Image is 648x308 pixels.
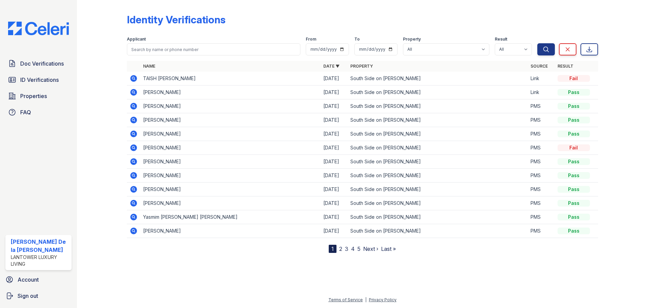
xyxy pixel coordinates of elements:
td: [PERSON_NAME] [140,169,321,183]
td: PMS [528,169,555,183]
a: Property [350,64,373,69]
td: [DATE] [321,224,348,238]
a: 4 [351,245,355,252]
a: Name [143,64,155,69]
div: Pass [558,214,590,220]
td: [DATE] [321,127,348,141]
a: Date ▼ [323,64,340,69]
td: PMS [528,224,555,238]
label: Result [495,37,507,42]
label: To [354,37,360,42]
div: Pass [558,228,590,234]
td: [PERSON_NAME] [140,196,321,210]
td: [DATE] [321,113,348,127]
td: PMS [528,196,555,210]
span: Doc Verifications [20,60,64,68]
td: [PERSON_NAME] [140,86,321,99]
td: [DATE] [321,155,348,169]
td: South Side on [PERSON_NAME] [348,196,528,210]
div: Pass [558,117,590,123]
td: South Side on [PERSON_NAME] [348,210,528,224]
td: South Side on [PERSON_NAME] [348,127,528,141]
div: Pass [558,89,590,96]
td: [PERSON_NAME] [140,141,321,155]
td: PMS [528,183,555,196]
a: Properties [5,89,72,103]
a: 3 [345,245,348,252]
div: Pass [558,158,590,165]
label: Applicant [127,37,146,42]
a: Sign out [3,289,74,303]
td: PMS [528,210,555,224]
img: CE_Logo_Blue-a8612792a0a2168367f1c8372b55b34899dd931a85d93a1a3d3e32e68fde9ad4.png [3,22,74,35]
input: Search by name or phone number [127,43,300,55]
td: PMS [528,127,555,141]
td: [DATE] [321,86,348,99]
td: Link [528,86,555,99]
td: [PERSON_NAME] [140,224,321,238]
div: Identity Verifications [127,14,225,26]
div: Pass [558,186,590,193]
label: Property [403,37,421,42]
td: [DATE] [321,196,348,210]
td: South Side on [PERSON_NAME] [348,141,528,155]
td: [PERSON_NAME] [140,113,321,127]
div: Pass [558,172,590,179]
span: Properties [20,92,47,100]
td: [PERSON_NAME] [140,183,321,196]
td: TAISH [PERSON_NAME] [140,72,321,86]
td: South Side on [PERSON_NAME] [348,72,528,86]
td: PMS [528,99,555,113]
a: Terms of Service [328,297,363,302]
span: FAQ [20,108,31,116]
td: Link [528,72,555,86]
a: Result [558,64,573,69]
a: Next › [363,245,378,252]
td: [DATE] [321,99,348,113]
td: [DATE] [321,141,348,155]
label: From [306,37,316,42]
td: [DATE] [321,169,348,183]
td: [DATE] [321,210,348,224]
a: Privacy Policy [369,297,397,302]
td: Yasmim [PERSON_NAME] [PERSON_NAME] [140,210,321,224]
td: [PERSON_NAME] [140,127,321,141]
a: 2 [339,245,342,252]
span: Sign out [18,292,38,300]
div: Pass [558,200,590,207]
div: Fail [558,75,590,82]
td: [PERSON_NAME] [140,155,321,169]
a: FAQ [5,105,72,119]
td: [DATE] [321,183,348,196]
span: ID Verifications [20,76,59,84]
div: Pass [558,131,590,137]
td: South Side on [PERSON_NAME] [348,169,528,183]
a: ID Verifications [5,73,72,87]
td: South Side on [PERSON_NAME] [348,86,528,99]
div: Lantower Luxury Living [11,254,69,267]
td: [PERSON_NAME] [140,99,321,113]
td: South Side on [PERSON_NAME] [348,99,528,113]
div: Fail [558,144,590,151]
div: | [365,297,367,302]
td: South Side on [PERSON_NAME] [348,113,528,127]
span: Account [18,276,39,284]
a: 5 [357,245,360,252]
a: Last » [381,245,396,252]
td: South Side on [PERSON_NAME] [348,224,528,238]
td: South Side on [PERSON_NAME] [348,183,528,196]
a: Account [3,273,74,286]
div: Pass [558,103,590,110]
div: [PERSON_NAME] De la [PERSON_NAME] [11,238,69,254]
a: Doc Verifications [5,57,72,70]
a: Source [531,64,548,69]
td: PMS [528,155,555,169]
td: [DATE] [321,72,348,86]
td: PMS [528,141,555,155]
td: PMS [528,113,555,127]
td: South Side on [PERSON_NAME] [348,155,528,169]
div: 1 [329,245,336,253]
